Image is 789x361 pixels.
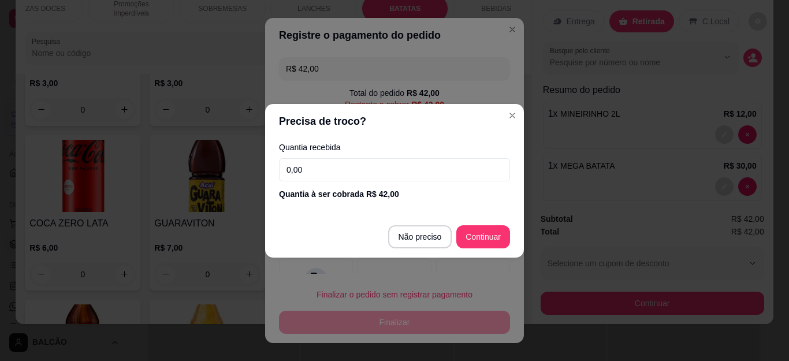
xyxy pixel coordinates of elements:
[279,188,510,200] div: Quantia à ser cobrada R$ 42,00
[503,106,522,125] button: Close
[279,143,510,151] label: Quantia recebida
[388,225,452,248] button: Não preciso
[265,104,524,139] header: Precisa de troco?
[456,225,510,248] button: Continuar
